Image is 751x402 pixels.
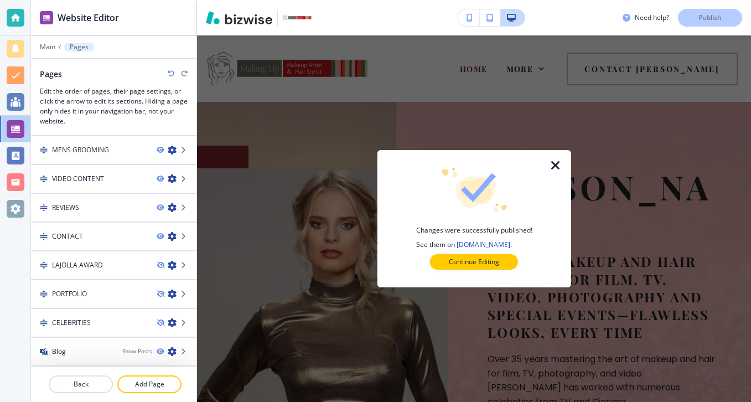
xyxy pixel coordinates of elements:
div: DragCONTACT [31,223,196,251]
button: Pages [64,43,94,51]
h4: Changes were successfully published! See them on . [416,225,532,250]
button: Continue Editing [430,254,518,270]
button: Back [49,375,113,393]
p: Continue Editing [449,257,499,267]
h2: Website Editor [58,11,119,24]
img: Drag [40,175,48,183]
p: Back [50,379,112,389]
img: icon [441,168,508,212]
h3: Need help? [635,13,669,23]
img: Drag [40,261,48,269]
h4: REVIEWS [52,203,79,213]
div: DragREVIEWS [31,194,196,223]
img: Drag [40,290,48,298]
div: DragCELEBRITIES [31,309,196,338]
h3: Edit the order of pages, their page settings, or click the arrow to edit its sections. Hiding a p... [40,86,188,126]
button: Main [40,43,55,51]
button: Show Posts [122,347,152,355]
h4: CONTACT [52,231,83,241]
img: Drag [40,204,48,212]
a: [DOMAIN_NAME] [457,240,510,249]
img: Drag [40,233,48,240]
div: BlogBlogShow Posts [31,338,196,367]
p: Add Page [118,379,180,389]
h4: Blog [52,347,66,357]
h4: LAJOLLA AWARD [52,260,103,270]
h4: MENS GROOMING [52,145,109,155]
img: Your Logo [282,14,312,20]
img: Bizwise Logo [206,11,272,24]
p: Pages [70,43,89,51]
div: DragMENS GROOMING [31,136,196,165]
h2: Pages [40,68,62,80]
div: DragLAJOLLA AWARD [31,251,196,280]
h4: VIDEO CONTENT [52,174,104,184]
div: DragVIDEO CONTENT [31,165,196,194]
h4: CELEBRITIES [52,318,91,328]
img: Blog [40,348,48,355]
div: DragPORTFOLIO [31,280,196,309]
button: Add Page [117,375,182,393]
h4: PORTFOLIO [52,289,87,299]
img: editor icon [40,11,53,24]
img: Drag [40,146,48,154]
img: Drag [40,319,48,327]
